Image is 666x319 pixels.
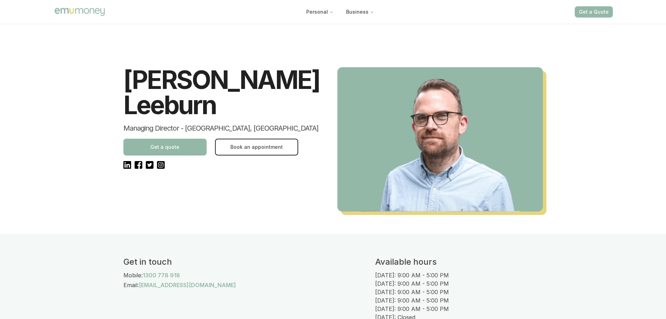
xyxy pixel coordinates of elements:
[135,161,142,169] img: Facebook
[337,67,543,211] img: Best broker in Melbourne, VIC - Matt Leeburn
[143,271,180,279] a: 1300 778 918
[375,279,543,288] p: [DATE]: 9:00 AM - 5:00 PM
[123,256,375,268] h2: Get in touch
[123,123,329,133] h2: Managing Director - [GEOGRAPHIC_DATA], [GEOGRAPHIC_DATA]
[375,271,543,279] p: [DATE]: 9:00 AM - 5:00 PM
[375,296,543,305] p: [DATE]: 9:00 AM - 5:00 PM
[375,288,543,296] p: [DATE]: 9:00 AM - 5:00 PM
[139,281,236,289] a: [EMAIL_ADDRESS][DOMAIN_NAME]
[301,6,339,18] button: Personal
[341,6,380,18] button: Business
[123,271,143,279] p: Mobile:
[157,161,165,169] img: Instagram
[123,67,329,118] h1: [PERSON_NAME] Leeburn
[375,305,543,313] p: [DATE]: 9:00 AM - 5:00 PM
[123,139,207,155] button: Get a quote
[215,139,298,155] button: Book an appointment
[375,256,543,268] h2: Available hours
[123,161,131,169] img: LinkedIn
[146,161,153,169] img: Twitter
[123,281,139,289] p: Email:
[575,6,613,18] button: Get a Quote
[53,7,106,17] img: Emu Money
